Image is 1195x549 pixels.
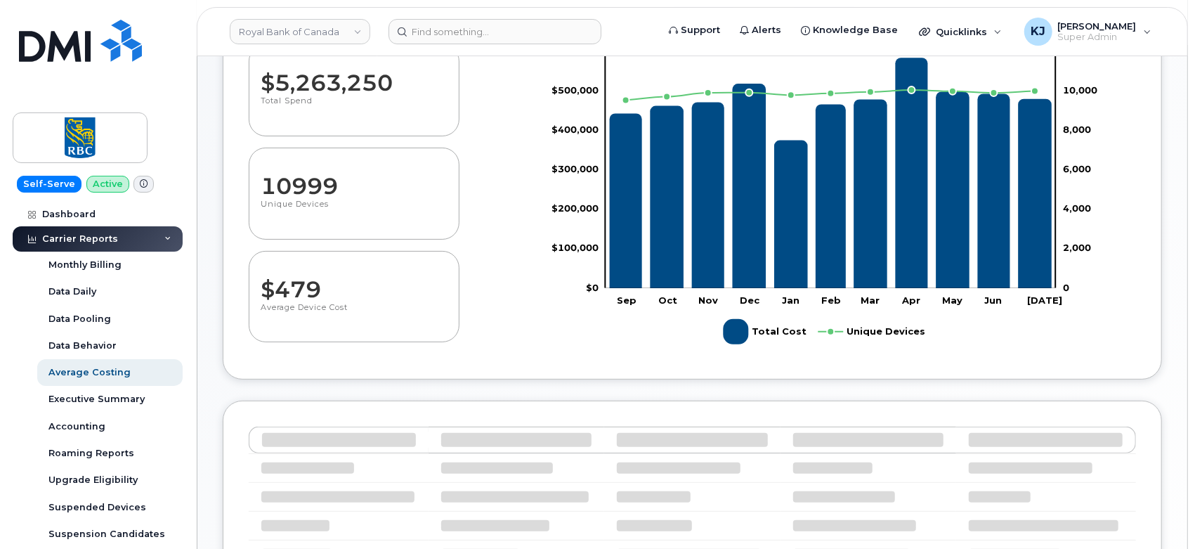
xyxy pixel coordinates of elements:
g: Total Cost [610,58,1052,289]
p: Total Spend [261,96,446,121]
g: Total Cost [724,314,807,350]
p: Unique Devices [261,199,446,224]
tspan: Jun [985,295,1003,306]
tspan: $300,000 [551,163,599,174]
tspan: Dec [740,295,760,306]
g: $0 [551,84,599,96]
tspan: [DATE] [1028,295,1063,306]
p: Average Device Cost [261,302,448,328]
tspan: Apr [901,295,920,306]
span: Knowledge Base [813,23,898,37]
tspan: $0 [586,282,599,293]
tspan: May [942,295,962,306]
tspan: 2,000 [1063,243,1091,254]
span: Alerts [752,23,781,37]
tspan: Sep [617,295,636,306]
span: Quicklinks [936,26,987,37]
a: Royal Bank of Canada [230,19,370,44]
tspan: Mar [861,295,880,306]
tspan: Oct [658,295,677,306]
a: Alerts [730,16,791,44]
tspan: 0 [1063,282,1069,293]
div: Quicklinks [909,18,1012,46]
span: KJ [1031,23,1045,40]
tspan: $100,000 [551,243,599,254]
tspan: $500,000 [551,84,599,96]
tspan: 4,000 [1063,203,1091,214]
g: $0 [551,203,599,214]
g: Chart [551,45,1097,350]
g: Unique Devices [818,314,926,350]
a: Support [659,16,730,44]
tspan: Nov [698,295,718,306]
dd: $479 [261,263,448,302]
tspan: 6,000 [1063,163,1091,174]
g: Legend [724,314,926,350]
g: $0 [551,243,599,254]
tspan: $200,000 [551,203,599,214]
tspan: 8,000 [1063,124,1091,135]
span: Support [681,23,720,37]
tspan: Jan [782,295,799,306]
g: $0 [551,163,599,174]
a: Knowledge Base [791,16,908,44]
tspan: $400,000 [551,124,599,135]
span: Super Admin [1058,32,1137,43]
dd: 10999 [261,160,446,199]
div: Kobe Justice [1014,18,1161,46]
dd: $5,263,250 [261,56,446,96]
tspan: 10,000 [1063,84,1097,96]
g: $0 [551,124,599,135]
tspan: Feb [822,295,842,306]
span: [PERSON_NAME] [1058,20,1137,32]
input: Find something... [388,19,601,44]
